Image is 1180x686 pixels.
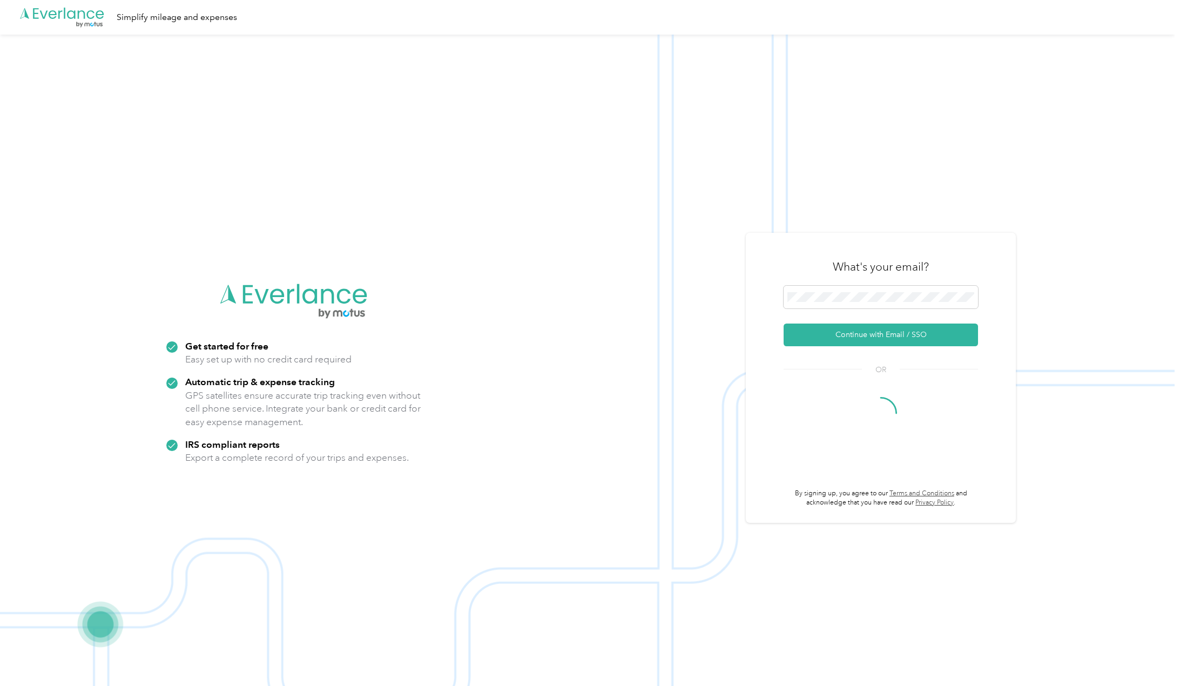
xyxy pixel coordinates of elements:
[915,499,954,507] a: Privacy Policy
[185,340,268,352] strong: Get started for free
[185,451,409,465] p: Export a complete record of your trips and expenses.
[117,11,237,24] div: Simplify mileage and expenses
[185,376,335,387] strong: Automatic trip & expense tracking
[784,324,978,346] button: Continue with Email / SSO
[185,353,352,366] p: Easy set up with no credit card required
[862,364,900,375] span: OR
[833,259,929,274] h3: What's your email?
[185,439,280,450] strong: IRS compliant reports
[185,389,421,429] p: GPS satellites ensure accurate trip tracking even without cell phone service. Integrate your bank...
[784,489,978,508] p: By signing up, you agree to our and acknowledge that you have read our .
[889,489,954,497] a: Terms and Conditions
